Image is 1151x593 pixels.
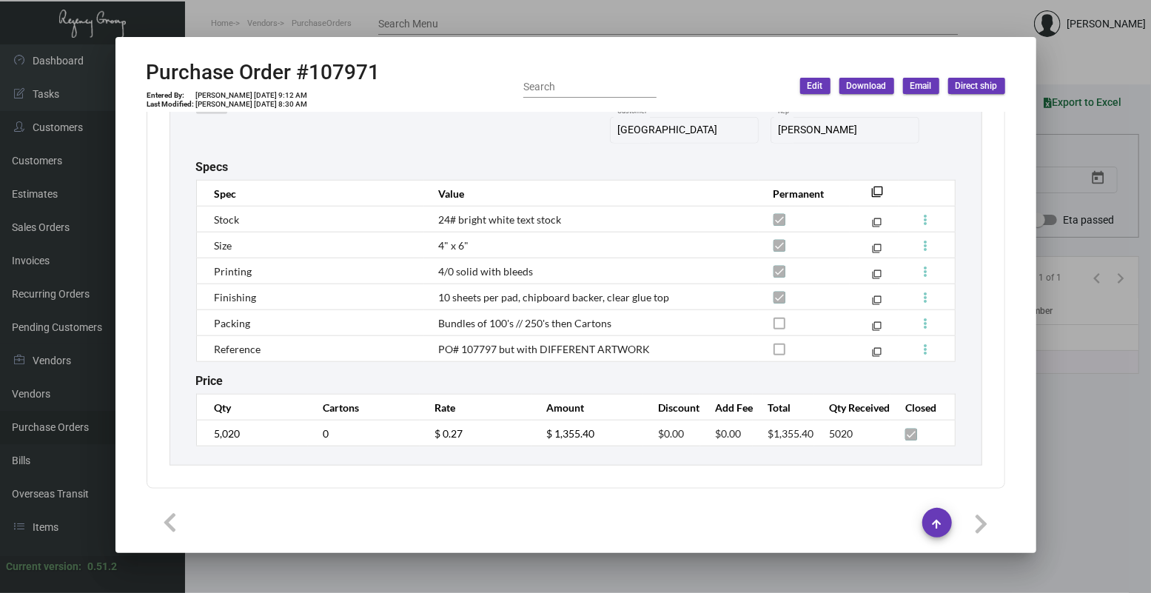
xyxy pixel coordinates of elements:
[800,78,830,94] button: Edit
[196,395,308,421] th: Qty
[215,239,232,252] span: Size
[531,395,643,421] th: Amount
[439,291,670,304] span: 10 sheets per pad, chipboard backer, clear glue top
[6,559,81,574] div: Current version:
[308,395,420,421] th: Cartons
[715,427,741,440] span: $0.00
[439,317,612,329] span: Bundles of 100's // 250's then Cartons
[147,100,195,109] td: Last Modified:
[439,213,562,226] span: 24# bright white text stock
[196,374,224,388] h2: Price
[910,80,932,93] span: Email
[948,78,1005,94] button: Direct ship
[439,239,469,252] span: 4" x 6"
[215,343,261,355] span: Reference
[700,395,754,421] th: Add Fee
[847,80,887,93] span: Download
[196,160,229,174] h2: Specs
[439,265,534,278] span: 4/0 solid with bleeds
[872,221,882,230] mat-icon: filter_none
[872,272,882,282] mat-icon: filter_none
[872,190,884,202] mat-icon: filter_none
[643,395,700,421] th: Discount
[759,181,850,207] th: Permanent
[196,181,424,207] th: Spec
[808,80,823,93] span: Edit
[890,395,955,421] th: Closed
[658,427,684,440] span: $0.00
[872,324,882,334] mat-icon: filter_none
[147,91,195,100] td: Entered By:
[814,395,890,421] th: Qty Received
[768,427,813,440] span: $1,355.40
[439,343,651,355] span: PO# 107797 but with DIFFERENT ARTWORK
[872,350,882,360] mat-icon: filter_none
[215,317,251,329] span: Packing
[753,395,814,421] th: Total
[839,78,894,94] button: Download
[903,78,939,94] button: Email
[872,298,882,308] mat-icon: filter_none
[195,91,309,100] td: [PERSON_NAME] [DATE] 9:12 AM
[956,80,998,93] span: Direct ship
[215,265,252,278] span: Printing
[195,100,309,109] td: [PERSON_NAME] [DATE] 8:30 AM
[87,559,117,574] div: 0.51.2
[872,247,882,256] mat-icon: filter_none
[215,291,257,304] span: Finishing
[147,60,380,85] h2: Purchase Order #107971
[215,213,240,226] span: Stock
[424,181,759,207] th: Value
[420,395,531,421] th: Rate
[829,427,853,440] span: 5020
